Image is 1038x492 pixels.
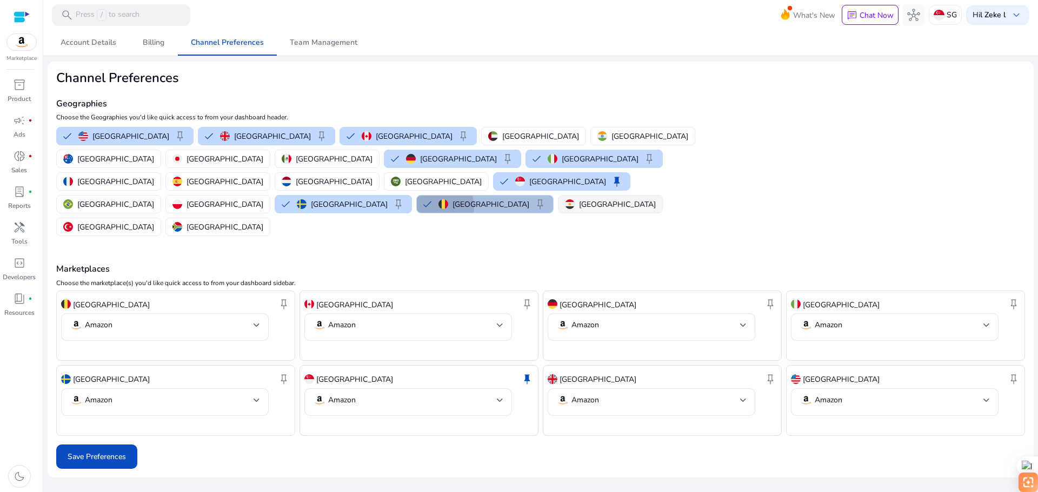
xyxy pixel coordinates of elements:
p: [GEOGRAPHIC_DATA] [77,153,154,165]
button: hub [903,4,924,26]
img: de.svg [548,299,557,309]
span: campaign [13,114,26,127]
p: [GEOGRAPHIC_DATA] [77,199,154,210]
p: [GEOGRAPHIC_DATA] [316,299,393,311]
span: keep [764,373,777,386]
img: be.svg [438,199,448,209]
img: uk.svg [220,131,230,141]
span: keep [277,298,290,311]
span: book_4 [13,292,26,305]
p: [GEOGRAPHIC_DATA] [234,131,311,142]
p: [GEOGRAPHIC_DATA] [77,221,154,233]
span: code_blocks [13,257,26,269]
img: es.svg [172,177,182,186]
img: fr.svg [63,177,73,186]
button: chatChat Now [842,5,899,25]
img: se.svg [297,199,307,209]
p: [GEOGRAPHIC_DATA] [803,374,880,385]
img: amazon.svg [556,319,569,332]
p: Sales [11,165,27,175]
p: [GEOGRAPHIC_DATA] [560,374,636,385]
img: sg.svg [934,10,944,21]
span: fiber_manual_record [28,118,32,123]
p: [GEOGRAPHIC_DATA] [376,131,453,142]
p: Press to search [76,9,139,21]
p: Amazon [815,320,842,330]
img: sa.svg [391,177,401,186]
p: Hi [973,11,1006,19]
img: tr.svg [63,222,73,232]
img: be.svg [61,299,71,309]
span: keep [521,373,534,386]
p: [GEOGRAPHIC_DATA] [316,374,393,385]
span: fiber_manual_record [28,154,32,158]
b: l Zeke l [980,10,1006,20]
p: [GEOGRAPHIC_DATA] [73,299,150,311]
p: Amazon [815,395,842,405]
span: keep [277,373,290,386]
img: us.svg [791,374,801,384]
span: Billing [143,39,164,46]
p: Chat Now [860,10,894,21]
p: Amazon [571,395,599,405]
span: keep [521,298,534,311]
p: Amazon [328,395,356,405]
span: keep [392,198,405,211]
p: Reports [8,201,31,211]
p: [GEOGRAPHIC_DATA] [296,153,372,165]
img: za.svg [172,222,182,232]
p: [GEOGRAPHIC_DATA] [311,199,388,210]
img: pl.svg [172,199,182,209]
img: ae.svg [488,131,498,141]
p: [GEOGRAPHIC_DATA] [560,299,636,311]
img: ca.svg [362,131,371,141]
img: amazon.svg [70,319,83,332]
button: Save Preferences [56,444,137,469]
p: [GEOGRAPHIC_DATA] [405,176,482,187]
span: chat [847,10,857,21]
p: [GEOGRAPHIC_DATA] [529,176,606,187]
span: hub [907,9,920,22]
span: keep [1007,373,1020,386]
h4: Geographies [56,99,702,109]
span: handyman [13,221,26,234]
p: Marketplace [6,55,37,63]
img: mx.svg [282,154,291,164]
p: Amazon [85,320,112,330]
span: keep [501,152,514,165]
p: Choose the Geographies you'd like quick access to from your dashboard header. [56,112,702,122]
p: SG [947,5,957,24]
p: Amazon [571,320,599,330]
p: [GEOGRAPHIC_DATA] [453,199,529,210]
img: amazon.svg [800,319,813,332]
p: Product [8,94,31,104]
span: search [61,9,74,22]
img: amazon.svg [556,394,569,407]
span: keep [643,152,656,165]
span: Team Management [290,39,357,46]
span: fiber_manual_record [28,296,32,301]
span: donut_small [13,150,26,163]
h2: Channel Preferences [56,70,702,86]
img: de.svg [406,154,416,164]
p: [GEOGRAPHIC_DATA] [187,153,263,165]
span: What's New [793,6,835,25]
img: it.svg [548,154,557,164]
img: eg.svg [565,199,575,209]
img: it.svg [791,299,801,309]
p: Tools [11,237,28,246]
span: / [97,9,107,21]
span: keyboard_arrow_down [1010,9,1023,22]
span: fiber_manual_record [28,190,32,194]
span: keep [610,175,623,188]
img: amazon.svg [7,34,36,50]
img: sg.svg [304,374,314,384]
img: amazon.svg [800,394,813,407]
img: in.svg [597,131,607,141]
img: sg.svg [515,177,525,186]
img: ca.svg [304,299,314,309]
span: inventory_2 [13,78,26,91]
p: Amazon [328,320,356,330]
img: amazon.svg [313,319,326,332]
span: Channel Preferences [191,39,264,46]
